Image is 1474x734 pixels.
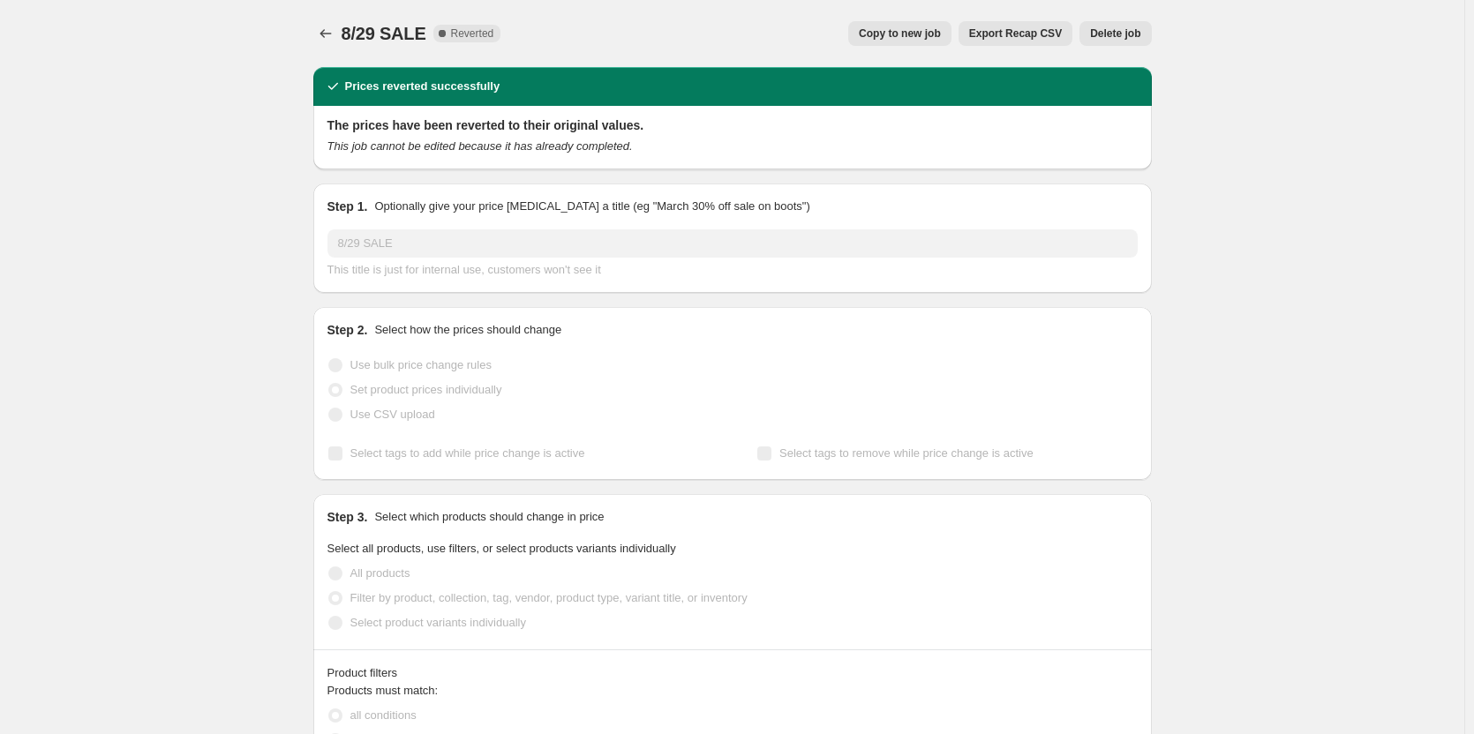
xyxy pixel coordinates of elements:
[959,21,1072,46] button: Export Recap CSV
[350,358,492,371] span: Use bulk price change rules
[350,708,417,722] span: all conditions
[779,446,1034,460] span: Select tags to remove while price change is active
[374,321,561,339] p: Select how the prices should change
[350,566,410,580] span: All products
[350,616,526,629] span: Select product variants individually
[327,139,633,153] i: This job cannot be edited because it has already completed.
[859,26,941,41] span: Copy to new job
[342,24,426,43] span: 8/29 SALE
[374,198,809,215] p: Optionally give your price [MEDICAL_DATA] a title (eg "March 30% off sale on boots")
[327,664,1138,682] div: Product filters
[327,321,368,339] h2: Step 2.
[327,542,676,555] span: Select all products, use filters, or select products variants individually
[451,26,494,41] span: Reverted
[1090,26,1140,41] span: Delete job
[327,229,1138,258] input: 30% off holiday sale
[327,116,1138,134] h2: The prices have been reverted to their original values.
[848,21,951,46] button: Copy to new job
[313,21,338,46] button: Price change jobs
[327,508,368,526] h2: Step 3.
[327,198,368,215] h2: Step 1.
[1079,21,1151,46] button: Delete job
[350,383,502,396] span: Set product prices individually
[327,263,601,276] span: This title is just for internal use, customers won't see it
[969,26,1062,41] span: Export Recap CSV
[350,446,585,460] span: Select tags to add while price change is active
[350,408,435,421] span: Use CSV upload
[327,684,439,697] span: Products must match:
[350,591,748,604] span: Filter by product, collection, tag, vendor, product type, variant title, or inventory
[345,78,500,95] h2: Prices reverted successfully
[374,508,604,526] p: Select which products should change in price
